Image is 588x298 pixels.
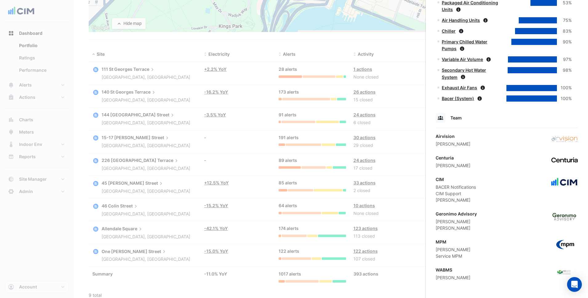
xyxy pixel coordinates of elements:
[436,141,470,147] div: [PERSON_NAME]
[436,274,470,281] div: [PERSON_NAME]
[550,211,578,223] img: Geronimo Advisory
[557,67,572,74] div: 98%
[550,176,578,188] img: CIM
[442,39,487,51] a: Primary Chilled Water Pumps
[557,38,572,46] div: 90%
[557,17,572,24] div: 75%
[436,211,477,217] div: Geronimo Advisory
[436,190,476,197] div: CIM Support
[557,84,572,91] div: 100%
[550,267,578,279] img: WABMS
[436,246,470,253] div: [PERSON_NAME]
[550,133,578,145] img: Airvision
[442,57,483,62] a: Variable Air Volume
[550,239,578,251] img: MPM
[442,96,474,101] a: Bacer (System)
[436,197,476,203] div: [PERSON_NAME]
[550,155,578,167] img: Centuria
[442,85,477,90] a: Exhaust Air Fans
[436,133,470,139] div: Airvision
[436,176,476,183] div: CIM
[436,218,477,225] div: [PERSON_NAME]
[436,239,470,245] div: MPM
[436,184,476,190] div: BACER Notifications
[436,162,470,169] div: [PERSON_NAME]
[442,18,480,23] a: Air Handling Units
[557,56,572,63] div: 97%
[567,277,582,292] div: Open Intercom Messenger
[557,95,572,102] div: 100%
[450,115,462,120] span: Team
[436,155,470,161] div: Centuria
[442,67,486,80] a: Secondary Hot Water System
[436,253,470,259] div: Service MPM
[557,28,572,35] div: 83%
[436,267,470,273] div: WABMS
[436,225,477,231] div: [PERSON_NAME]
[442,28,456,34] a: Chiller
